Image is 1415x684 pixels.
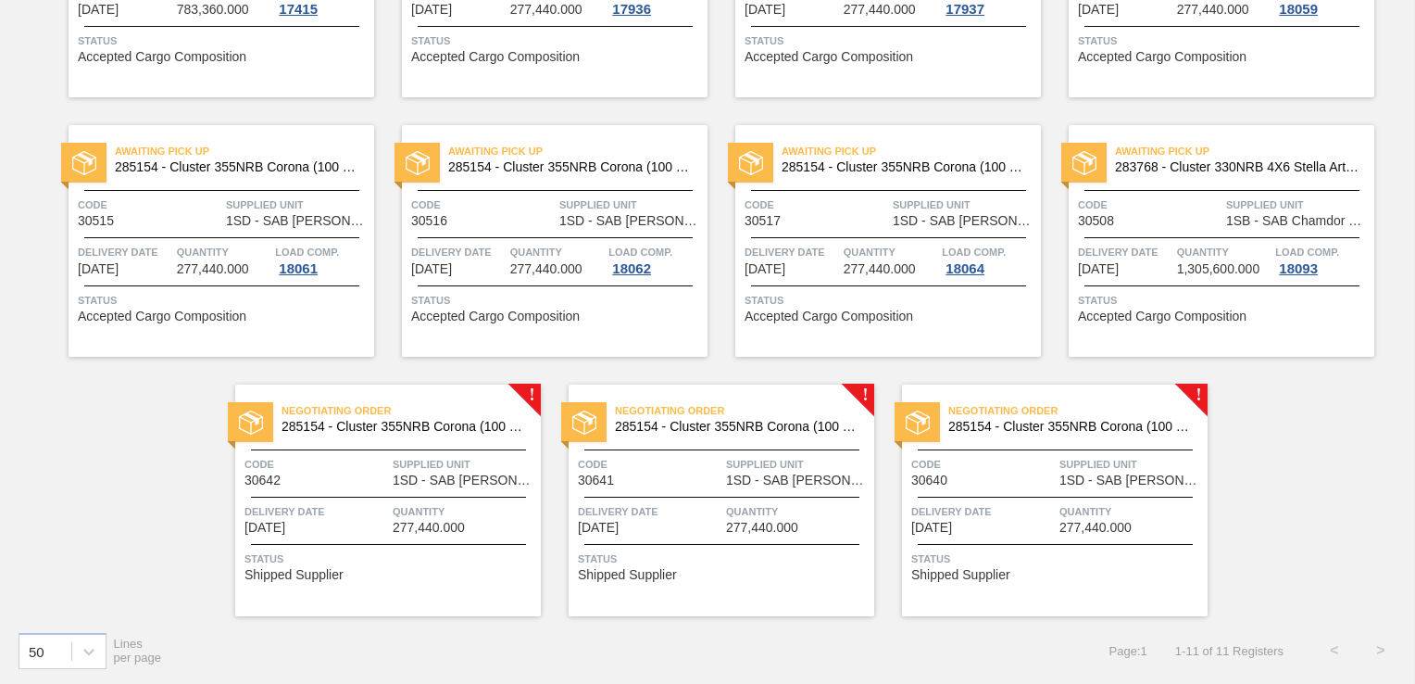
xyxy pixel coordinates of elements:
a: !statusNegotiating Order285154 - Cluster 355NRB Corona (100 Years)Code30642Supplied Unit1SD - SAB... [207,385,541,616]
span: Negotiating Order [948,401,1208,420]
span: 783,360.000 [177,3,249,17]
span: 08/21/2025 [244,521,285,535]
span: 08/13/2025 [411,262,452,276]
span: Status [244,550,536,568]
span: Accepted Cargo Composition [78,310,246,323]
div: 17936 [608,2,655,17]
span: Code [244,455,388,474]
span: 30515 [78,214,114,228]
span: 08/12/2025 [78,262,119,276]
span: Status [911,550,1203,568]
span: Accepted Cargo Composition [1078,50,1246,64]
a: statusAwaiting Pick Up283768 - Cluster 330NRB 4X6 Stella Artois PUCode30508Supplied Unit1SB - SAB... [1041,125,1374,357]
span: Status [1078,32,1370,50]
span: Status [745,291,1036,310]
img: status [906,411,930,435]
div: 17415 [275,2,321,17]
span: 285154 - Cluster 355NRB Corona (100 Years) [115,160,359,174]
span: 277,440.000 [393,521,465,535]
span: Delivery Date [1078,243,1172,261]
span: Delivery Date [578,502,721,521]
span: Status [78,32,369,50]
span: 277,440.000 [844,3,916,17]
div: 18064 [942,261,988,276]
span: Supplied Unit [226,196,369,214]
span: Load Comp. [275,243,339,261]
span: 285154 - Cluster 355NRB Corona (100 Years) [615,420,859,434]
span: 30516 [411,214,447,228]
span: 30508 [1078,214,1114,228]
span: Code [578,455,721,474]
a: statusAwaiting Pick Up285154 - Cluster 355NRB Corona (100 Years)Code30517Supplied Unit1SD - SAB [... [707,125,1041,357]
img: status [239,411,263,435]
span: Load Comp. [942,243,1006,261]
span: Code [1078,196,1221,214]
span: Shipped Supplier [244,568,344,582]
span: 277,440.000 [844,262,916,276]
span: 07/07/2025 [78,3,119,17]
span: Status [411,32,703,50]
span: Delivery Date [911,502,1055,521]
span: Delivery Date [745,243,839,261]
span: Delivery Date [411,243,506,261]
span: 1 - 11 of 11 Registers [1175,644,1284,658]
img: status [72,151,96,175]
img: status [406,151,430,175]
span: Awaiting Pick Up [782,142,1041,160]
span: 1SD - SAB Rosslyn Brewery [1059,474,1203,488]
span: 08/05/2025 [411,3,452,17]
span: Shipped Supplier [578,568,677,582]
span: Load Comp. [1275,243,1339,261]
a: statusAwaiting Pick Up285154 - Cluster 355NRB Corona (100 Years)Code30516Supplied Unit1SD - SAB [... [374,125,707,357]
span: Quantity [844,243,938,261]
span: Supplied Unit [1226,196,1370,214]
span: Accepted Cargo Composition [411,50,580,64]
span: Negotiating Order [615,401,874,420]
span: Supplied Unit [393,455,536,474]
span: 08/05/2025 [745,3,785,17]
span: Accepted Cargo Composition [745,310,913,323]
span: Accepted Cargo Composition [78,50,246,64]
span: 08/11/2025 [1078,3,1119,17]
span: 277,440.000 [726,521,798,535]
button: < [1311,627,1358,674]
span: Delivery Date [244,502,388,521]
span: Supplied Unit [1059,455,1203,474]
span: 277,440.000 [510,3,582,17]
span: 30640 [911,474,947,488]
span: 283768 - Cluster 330NRB 4X6 Stella Artois PU [1115,160,1359,174]
span: Accepted Cargo Composition [1078,310,1246,323]
span: 277,440.000 [1177,3,1249,17]
span: 30517 [745,214,781,228]
span: Accepted Cargo Composition [745,50,913,64]
span: Quantity [177,243,271,261]
span: 30642 [244,474,281,488]
span: Quantity [726,502,870,521]
span: 08/28/2025 [911,521,952,535]
div: 18059 [1275,2,1321,17]
span: Status [578,550,870,568]
span: Code [78,196,221,214]
span: Code [411,196,555,214]
span: Awaiting Pick Up [448,142,707,160]
span: Status [745,32,1036,50]
span: Status [78,291,369,310]
div: 18093 [1275,261,1321,276]
a: !statusNegotiating Order285154 - Cluster 355NRB Corona (100 Years)Code30641Supplied Unit1SD - SAB... [541,385,874,616]
span: 1SD - SAB Rosslyn Brewery [226,214,369,228]
span: Code [911,455,1055,474]
span: Load Comp. [608,243,672,261]
span: Awaiting Pick Up [115,142,374,160]
a: statusAwaiting Pick Up285154 - Cluster 355NRB Corona (100 Years)Code30515Supplied Unit1SD - SAB [... [41,125,374,357]
span: Delivery Date [78,243,172,261]
div: 18061 [275,261,321,276]
span: Supplied Unit [559,196,703,214]
span: Status [1078,291,1370,310]
span: 08/14/2025 [745,262,785,276]
img: status [572,411,596,435]
span: 1SD - SAB Rosslyn Brewery [893,214,1036,228]
span: 285154 - Cluster 355NRB Corona (100 Years) [782,160,1026,174]
span: 1SD - SAB Rosslyn Brewery [393,474,536,488]
a: Load Comp.18062 [608,243,703,276]
span: 277,440.000 [1059,521,1132,535]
